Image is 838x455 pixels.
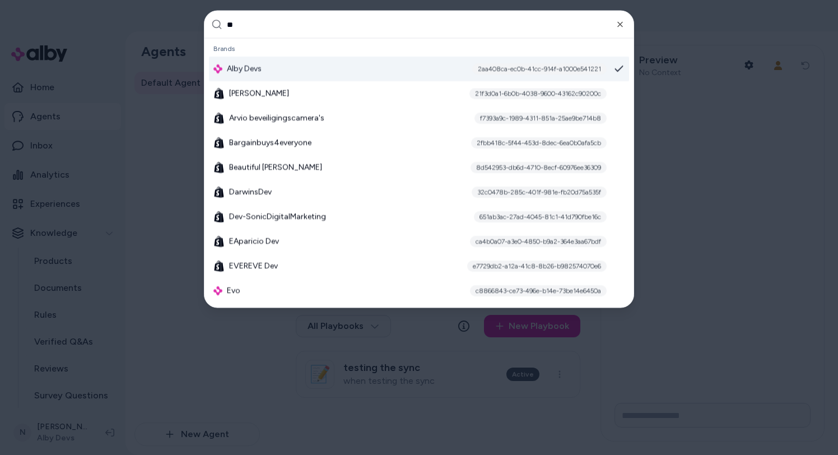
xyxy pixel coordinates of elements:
span: EAparicio Dev [229,236,279,247]
div: 2fbb418c-5f44-453d-8dec-6ea0b0afa5cb [471,137,607,148]
img: alby Logo [213,64,222,73]
div: f7393a9c-1989-4311-851a-25ae9be714b8 [474,113,607,124]
div: c8866843-ce73-496e-b14e-73be14e6450a [470,285,607,296]
div: Brands [209,41,629,57]
span: Evo [227,285,240,296]
img: alby Logo [213,286,222,295]
div: 8d542953-db6d-4710-8ecf-60976ee36309 [471,162,607,173]
span: Dev-SonicDigitalMarketing [229,211,326,222]
span: DarwinsDev [229,187,272,198]
span: Bargainbuys4everyone [229,137,311,148]
span: [PERSON_NAME] [229,88,289,99]
div: 21f3d0a1-6b0b-4038-9600-43162c90200c [469,88,607,99]
div: ca4b0a07-a3e0-4850-b9a2-364e3aa67bdf [470,236,607,247]
div: Suggestions [204,39,634,308]
span: EVEREVE Dev [229,261,278,272]
span: Beautiful [PERSON_NAME] [229,162,322,173]
div: 651ab3ac-27ad-4045-81c1-41d790fbe16c [474,211,607,222]
span: Alby Devs [227,63,262,75]
div: 32c0478b-285c-401f-981e-fb20d75a535f [472,187,607,198]
div: e7729db2-a12a-41c8-8b26-b982574070e6 [467,261,607,272]
span: Arvio beveiligingscamera's [229,113,324,124]
div: 2aa408ca-ec0b-41cc-914f-a1000e541221 [472,63,607,75]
